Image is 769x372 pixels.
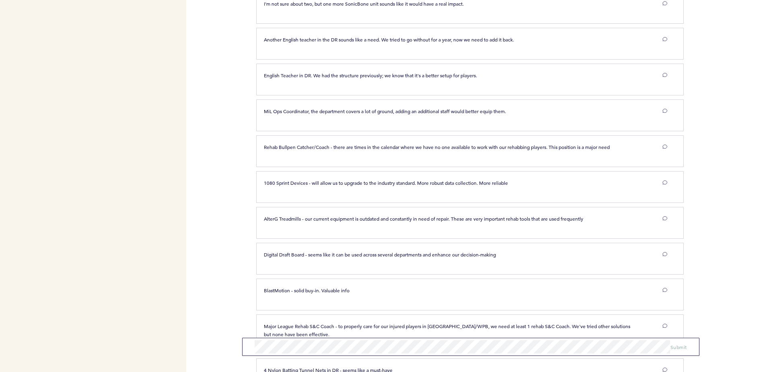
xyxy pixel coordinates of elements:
[264,0,464,7] span: I'm not sure about two, but one more SonicBone unit sounds like it would have a real impact.
[264,36,514,43] span: Another English teacher in the DR sounds like a need. We tried to go without for a year, now we n...
[264,72,477,79] span: English Teacher in DR. We had the structure previously; we know that it's a better setup for play...
[264,144,610,150] span: Rehab Bullpen Catcher/Coach - there are times in the calendar where we have no one available to w...
[264,108,506,114] span: MiL Ops Coordinator, the department covers a lot of ground, adding an additional staff would bett...
[264,251,496,258] span: Digital Draft Board - seems like it can be used across several departments and enhance our decisi...
[264,287,350,293] span: BlastMotion - solid buy-in. Valuable info
[264,323,631,337] span: Major League Rehab S&C Coach - to properly care for our injured players in [GEOGRAPHIC_DATA]/WPB,...
[670,344,687,350] span: Submit
[264,180,508,186] span: 1080 Sprint Devices - will allow us to upgrade to the industry standard. More robust data collect...
[670,343,687,351] button: Submit
[264,215,583,222] span: AlterG Treadmills - our current equipment is outdated and constantly in need of repair. These are...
